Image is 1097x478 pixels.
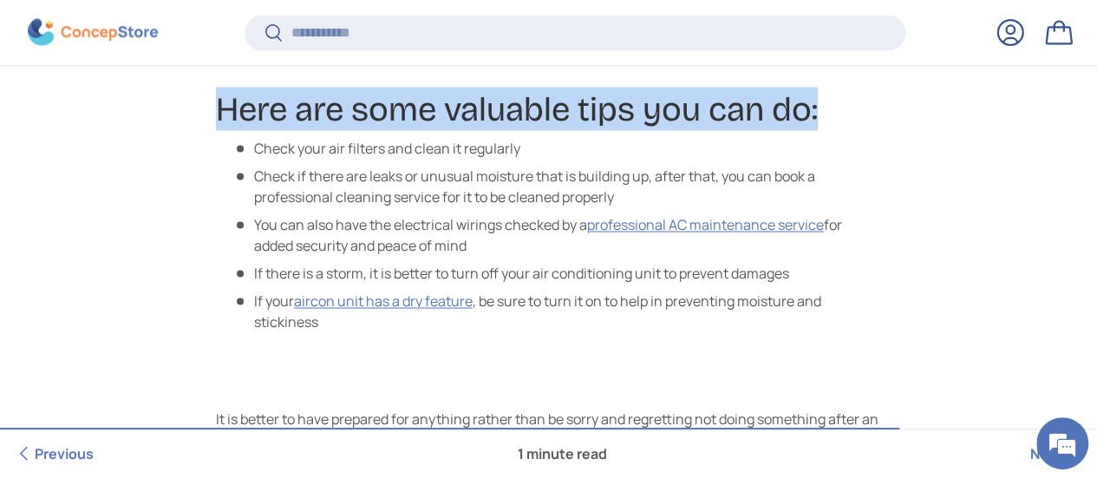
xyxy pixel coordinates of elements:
a: professional AC maintenance service [587,214,824,233]
div: Minimize live chat window [284,9,326,50]
span: Previous [35,444,94,463]
li: If your , be sure to turn it on to help in preventing moisture and stickiness [233,290,882,331]
span: Next [1030,444,1062,463]
textarea: Type your message and hit 'Enter' [9,304,330,365]
li: Check your air filters and clean it regularly [233,137,882,158]
li: You can also have the electrical wirings checked by a for added security and peace of mind [233,213,882,255]
div: Chat with us now [90,97,291,120]
h2: Here are some valuable tips you can do: [216,87,882,130]
a: aircon unit has a dry feature [294,291,473,310]
p: It is better to have prepared for anything rather than be sorry and regretting not doing somethin... [216,408,882,470]
span: 1 minute read [504,429,621,478]
a: Previous [14,429,94,478]
img: ConcepStore [28,19,158,46]
li: Check if there are leaks or unusual moisture that is building up, after that, you can book a prof... [233,165,882,206]
li: If there is a storm, it is better to turn off your air conditioning unit to prevent damages [233,262,882,283]
span: We're online! [101,134,239,309]
a: Next [1030,429,1083,478]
